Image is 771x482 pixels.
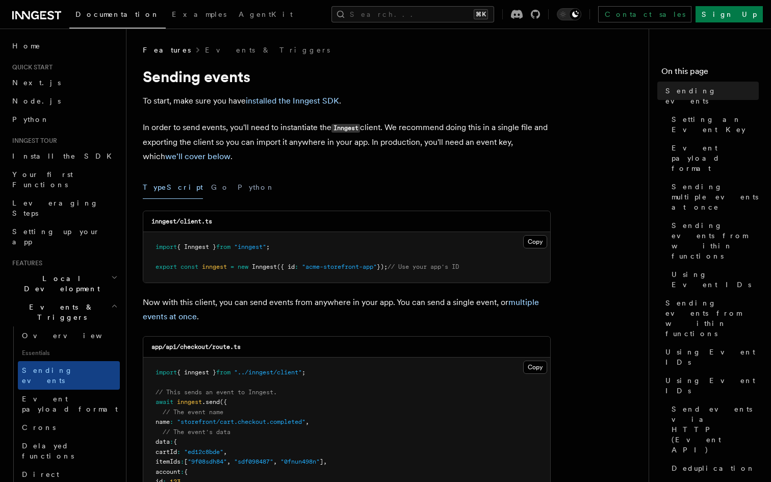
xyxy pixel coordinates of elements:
span: }); [377,263,388,270]
span: inngest [177,398,202,405]
span: "sdf098487" [234,458,273,465]
span: = [230,263,234,270]
span: Next.js [12,79,61,87]
span: : [295,263,298,270]
button: Search...⌘K [331,6,494,22]
a: Overview [18,326,120,345]
span: { [173,438,177,445]
span: Documentation [75,10,160,18]
span: , [227,458,230,465]
span: Sending multiple events at once [672,182,759,212]
span: Send events via HTTP (Event API) [672,404,759,455]
span: "ed12c8bde" [184,448,223,455]
span: data [156,438,170,445]
span: new [238,263,248,270]
span: Event payload format [672,143,759,173]
span: Features [143,45,191,55]
a: Events & Triggers [205,45,330,55]
span: const [181,263,198,270]
a: Using Event IDs [667,265,759,294]
span: Deduplication [672,463,755,473]
code: app/api/checkout/route.ts [151,343,241,350]
p: In order to send events, you'll need to instantiate the client. We recommend doing this in a sing... [143,120,551,164]
span: // Use your app's ID [388,263,459,270]
a: Deduplication [667,459,759,477]
a: Your first Functions [8,165,120,194]
span: Sending events from within functions [665,298,759,339]
span: Local Development [8,273,111,294]
span: Leveraging Steps [12,199,98,217]
a: Sending events from within functions [661,294,759,343]
span: : [181,458,184,465]
span: Features [8,259,42,267]
button: Copy [523,235,547,248]
span: Sending events from within functions [672,220,759,261]
a: Node.js [8,92,120,110]
button: Python [238,176,275,199]
span: Using Event IDs [665,375,759,396]
span: : [170,438,173,445]
span: inngest [202,263,227,270]
a: AgentKit [233,3,299,28]
span: Python [12,115,49,123]
button: Copy [523,361,547,374]
span: ; [302,369,305,376]
span: ] [320,458,323,465]
code: inngest/client.ts [151,218,212,225]
kbd: ⌘K [474,9,488,19]
span: Crons [22,423,56,432]
h4: On this page [661,65,759,82]
a: Delayed functions [18,437,120,465]
span: Quick start [8,63,53,71]
span: { inngest } [177,369,216,376]
button: Local Development [8,269,120,298]
span: ; [266,243,270,250]
span: Delayed functions [22,442,74,460]
span: , [305,418,309,425]
a: multiple events at once [143,297,539,321]
a: Using Event IDs [661,371,759,400]
span: Overview [22,332,127,340]
a: Documentation [69,3,166,29]
span: export [156,263,177,270]
span: .send [202,398,220,405]
a: Leveraging Steps [8,194,120,222]
span: [ [184,458,188,465]
span: "storefront/cart.checkout.completed" [177,418,305,425]
span: , [223,448,227,455]
span: Essentials [18,345,120,361]
code: Inngest [331,124,360,133]
span: // The event name [163,409,223,416]
span: "9f08sdh84" [188,458,227,465]
span: Setting an Event Key [672,114,759,135]
span: Examples [172,10,226,18]
a: Crons [18,418,120,437]
a: Sending events [18,361,120,390]
span: , [273,458,277,465]
span: Setting up your app [12,227,100,246]
span: // This sends an event to Inngest. [156,389,277,396]
span: Home [12,41,41,51]
span: AgentKit [239,10,293,18]
span: { [184,468,188,475]
span: Inngest [252,263,277,270]
a: Setting up your app [8,222,120,251]
span: Node.js [12,97,61,105]
span: : [170,418,173,425]
button: Go [211,176,229,199]
button: Events & Triggers [8,298,120,326]
span: Sending events [665,86,759,106]
span: ({ [220,398,227,405]
a: Sign Up [696,6,763,22]
a: Examples [166,3,233,28]
span: , [323,458,327,465]
span: "acme-storefront-app" [302,263,377,270]
span: await [156,398,173,405]
span: cartId [156,448,177,455]
a: Next.js [8,73,120,92]
a: Sending events [661,82,759,110]
p: Now with this client, you can send events from anywhere in your app. You can send a single event,... [143,295,551,324]
a: Event payload format [667,139,759,177]
span: import [156,243,177,250]
span: : [181,468,184,475]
